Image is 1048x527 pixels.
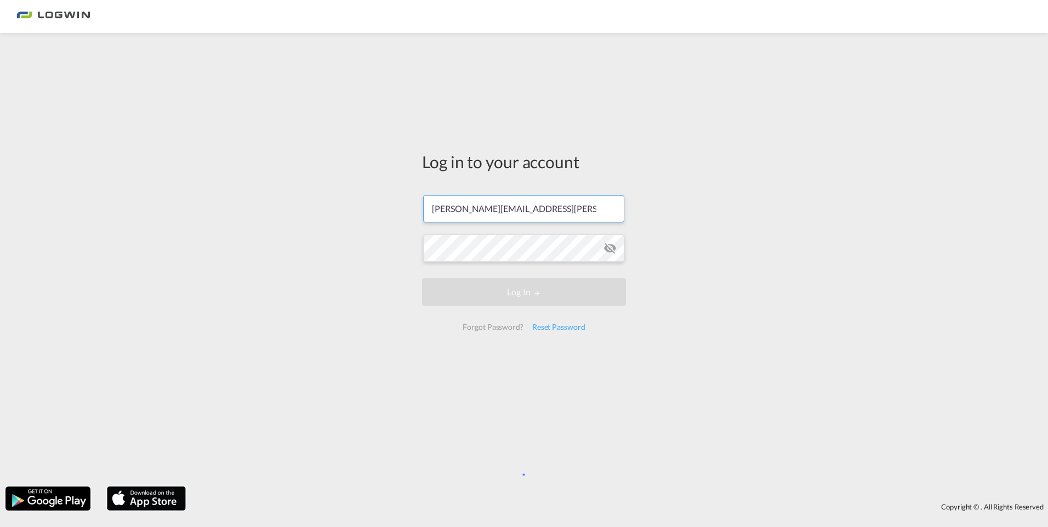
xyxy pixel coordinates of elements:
[191,497,1048,516] div: Copyright © . All Rights Reserved
[528,317,590,337] div: Reset Password
[16,4,90,29] img: bc73a0e0d8c111efacd525e4c8ad7d32.png
[106,485,187,512] img: apple.png
[603,242,617,255] md-icon: icon-eye-off
[422,150,626,173] div: Log in to your account
[4,485,92,512] img: google.png
[423,195,624,222] input: Enter email/phone number
[422,278,626,306] button: LOGIN
[458,317,527,337] div: Forgot Password?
